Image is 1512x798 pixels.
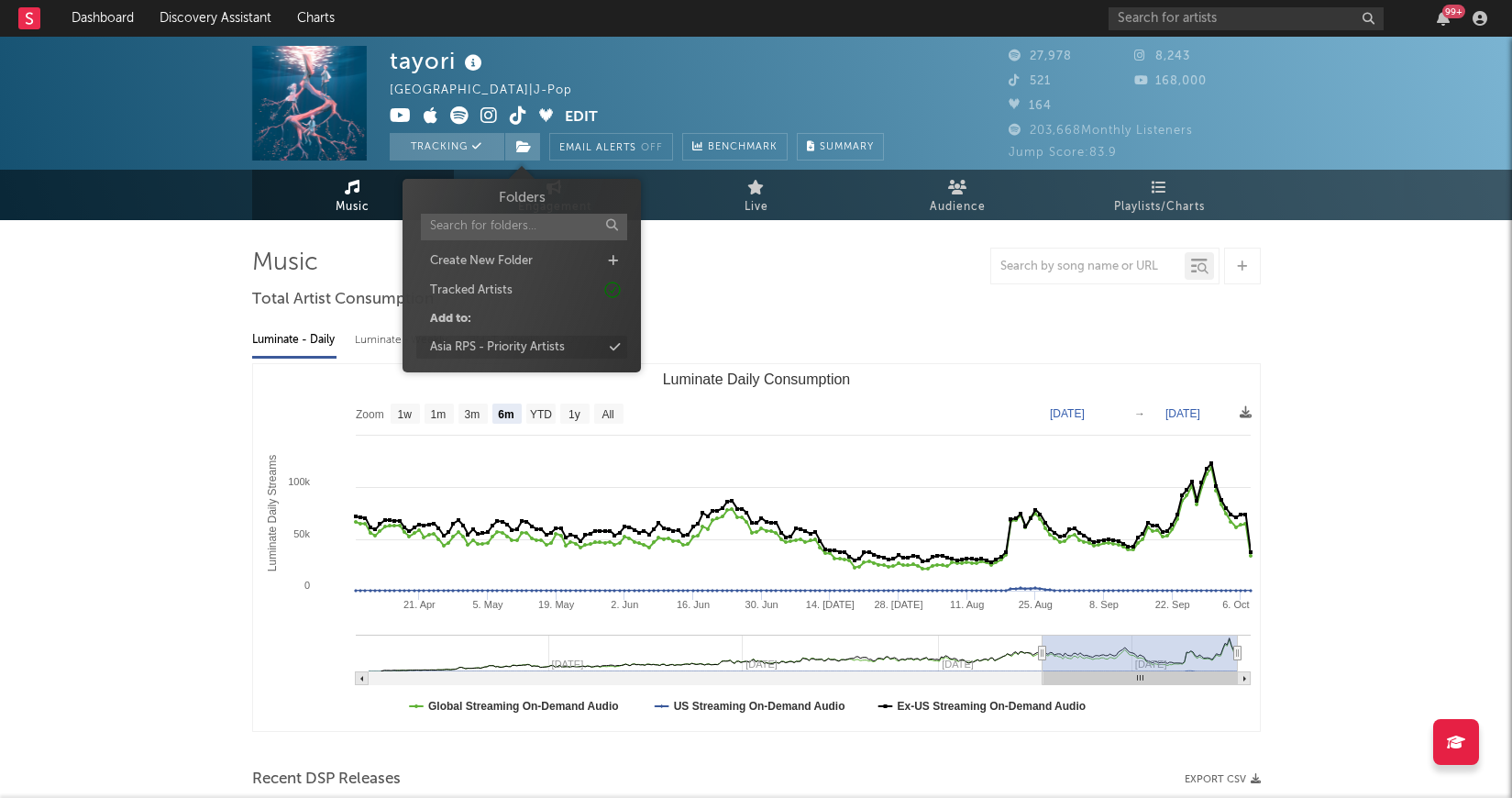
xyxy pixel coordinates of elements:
span: Playlists/Charts [1114,196,1205,218]
button: Export CSV [1185,774,1261,785]
span: Recent DSP Releases [252,769,401,791]
text: 3m [464,408,480,421]
a: Playlists/Charts [1059,170,1261,220]
a: Audience [857,170,1059,220]
span: 27,978 [1009,50,1072,62]
a: Engagement [454,170,656,220]
button: 99+ [1437,11,1450,26]
text: 22. Sep [1154,599,1189,610]
text: 1y [568,408,580,421]
text: → [1134,407,1145,420]
div: Luminate - Daily [252,325,337,356]
text: 6. Oct [1222,599,1249,610]
text: 19. May [538,599,575,610]
text: US Streaming On-Demand Audio [673,700,844,713]
text: 11. Aug [950,599,984,610]
div: Luminate - Weekly [355,325,451,356]
span: Total Artist Consumption [252,289,434,311]
a: Music [252,170,454,220]
h3: Folders [499,188,546,209]
svg: Luminate Daily Consumption [253,364,1260,731]
span: Music [336,196,370,218]
a: Live [656,170,857,220]
input: Search for artists [1109,7,1384,30]
text: [DATE] [1165,407,1200,420]
text: 5. May [472,599,503,610]
span: 8,243 [1134,50,1190,62]
span: Live [745,196,768,218]
text: 1m [430,408,446,421]
button: Summary [797,133,884,161]
text: 6m [498,408,513,421]
text: Luminate Daily Streams [265,455,278,571]
text: [DATE] [1050,407,1085,420]
input: Search for folders... [421,214,627,240]
button: Edit [565,106,598,129]
div: [GEOGRAPHIC_DATA] | J-Pop [390,80,593,102]
a: Benchmark [682,133,788,161]
div: 99 + [1442,5,1465,18]
text: 25. Aug [1018,599,1052,610]
text: 28. [DATE] [874,599,922,610]
div: Tracked Artists [430,282,513,300]
button: Email AlertsOff [549,133,673,161]
text: 2. Jun [611,599,638,610]
span: Audience [930,196,986,218]
input: Search by song name or URL [991,260,1185,274]
div: Add to: [430,310,471,328]
text: 100k [288,476,310,487]
span: 164 [1009,100,1052,112]
text: YTD [529,408,551,421]
text: 30. Jun [745,599,778,610]
text: 21. Apr [403,599,435,610]
div: tayori [390,46,487,76]
text: 50k [293,528,310,539]
div: Create New Folder [430,252,533,271]
text: 8. Sep [1089,599,1119,610]
text: 1w [397,408,412,421]
text: Luminate Daily Consumption [662,371,850,387]
span: Jump Score: 83.9 [1009,147,1117,159]
text: 0 [304,580,309,591]
span: 521 [1009,75,1051,87]
span: Summary [820,142,874,152]
text: Global Streaming On-Demand Audio [428,700,619,713]
text: 16. Jun [676,599,709,610]
div: Asia RPS - Priority Artists [430,338,565,357]
span: 203,668 Monthly Listeners [1009,125,1193,137]
span: Benchmark [708,137,778,159]
text: Ex-US Streaming On-Demand Audio [897,700,1086,713]
text: All [601,408,613,421]
button: Tracking [390,133,504,161]
text: Zoom [356,408,384,421]
text: 14. [DATE] [805,599,854,610]
span: 168,000 [1134,75,1207,87]
em: Off [641,143,663,153]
